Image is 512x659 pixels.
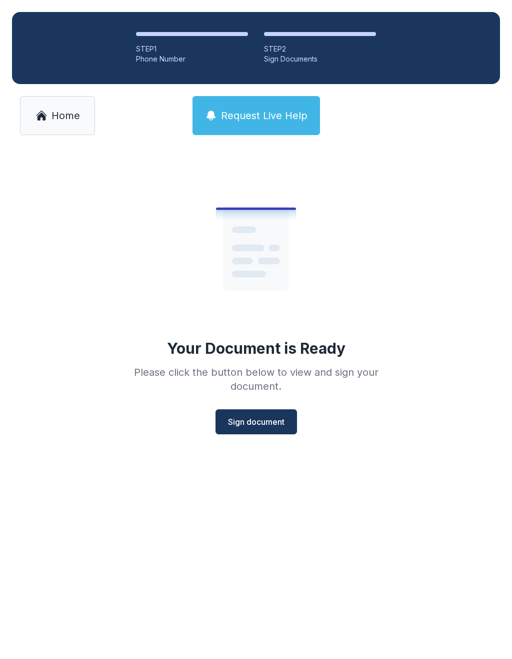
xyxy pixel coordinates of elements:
[228,416,284,428] span: Sign document
[136,54,248,64] div: Phone Number
[264,44,376,54] div: STEP 2
[136,44,248,54] div: STEP 1
[51,109,80,123] span: Home
[264,54,376,64] div: Sign Documents
[112,365,400,393] div: Please click the button below to view and sign your document.
[221,109,307,123] span: Request Live Help
[167,339,345,357] div: Your Document is Ready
